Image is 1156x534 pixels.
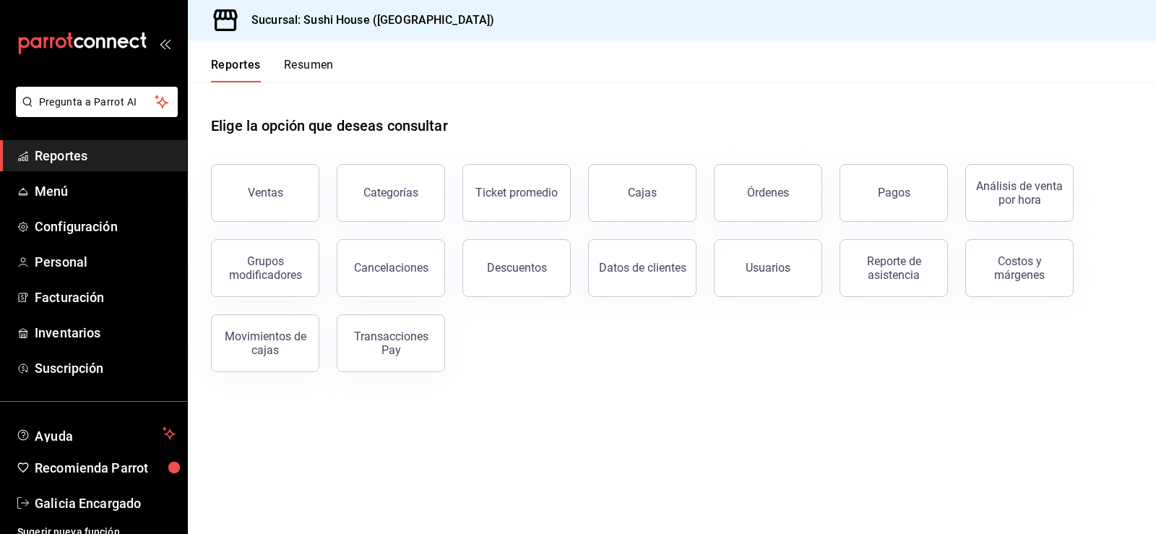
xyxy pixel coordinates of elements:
[628,184,657,202] div: Cajas
[746,261,790,275] div: Usuarios
[588,164,696,222] a: Cajas
[159,38,171,49] button: open_drawer_menu
[714,164,822,222] button: Órdenes
[240,12,494,29] h3: Sucursal: Sushi House ([GEOGRAPHIC_DATA])
[475,186,558,199] div: Ticket promedio
[849,254,939,282] div: Reporte de asistencia
[878,186,910,199] div: Pagos
[840,164,948,222] button: Pagos
[975,254,1064,282] div: Costos y márgenes
[346,330,436,357] div: Transacciones Pay
[714,239,822,297] button: Usuarios
[35,425,157,442] span: Ayuda
[211,239,319,297] button: Grupos modificadores
[462,239,571,297] button: Descuentos
[211,58,261,82] button: Reportes
[10,105,178,120] a: Pregunta a Parrot AI
[35,458,176,478] span: Recomienda Parrot
[588,239,696,297] button: Datos de clientes
[747,186,789,199] div: Órdenes
[284,58,334,82] button: Resumen
[840,239,948,297] button: Reporte de asistencia
[599,261,686,275] div: Datos de clientes
[39,95,155,110] span: Pregunta a Parrot AI
[337,239,445,297] button: Cancelaciones
[211,58,334,82] div: navigation tabs
[965,239,1074,297] button: Costos y márgenes
[487,261,547,275] div: Descuentos
[248,186,283,199] div: Ventas
[211,164,319,222] button: Ventas
[35,323,176,343] span: Inventarios
[35,288,176,307] span: Facturación
[35,494,176,513] span: Galicia Encargado
[965,164,1074,222] button: Análisis de venta por hora
[337,164,445,222] button: Categorías
[220,330,310,357] div: Movimientos de cajas
[16,87,178,117] button: Pregunta a Parrot AI
[211,115,448,137] h1: Elige la opción que deseas consultar
[337,314,445,372] button: Transacciones Pay
[35,252,176,272] span: Personal
[220,254,310,282] div: Grupos modificadores
[211,314,319,372] button: Movimientos de cajas
[35,217,176,236] span: Configuración
[35,146,176,165] span: Reportes
[35,181,176,201] span: Menú
[462,164,571,222] button: Ticket promedio
[35,358,176,378] span: Suscripción
[975,179,1064,207] div: Análisis de venta por hora
[354,261,428,275] div: Cancelaciones
[363,186,418,199] div: Categorías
